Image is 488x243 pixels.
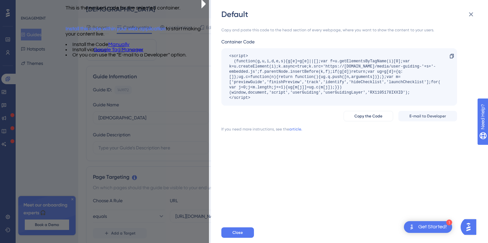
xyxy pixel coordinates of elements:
iframe: UserGuiding AI Assistant Launcher [461,217,480,237]
div: Container Code [221,38,457,46]
div: 1 [446,220,452,225]
span: Close [232,230,243,235]
div: Default [221,9,479,20]
div: Get Started! [418,223,447,231]
button: Copy the Code [344,111,393,121]
div: Open Get Started! checklist, remaining modules: 1 [404,221,452,233]
img: launcher-image-alternative-text [408,223,416,231]
span: E-mail to Developer [409,114,446,119]
a: Manually [43,52,64,57]
div: If you need more instructions, see the [221,127,289,132]
a: article. [289,127,302,132]
div: Copy and paste this code to the head section of every webpage, where you want to show the content... [221,27,457,33]
div: Close Preview [138,3,141,5]
button: Close [221,227,254,238]
span: Copy the Code [354,114,382,119]
a: Google Tag Manager [28,57,78,63]
button: E-mail to Developer [398,111,457,121]
span: Need Help? [15,2,41,9]
div: <script> (function(g,u,i,d,e,s){g[e]=g[e]||[];var f=u.getElementsByTagName(i)[0];var k=u.createEl... [229,53,443,100]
